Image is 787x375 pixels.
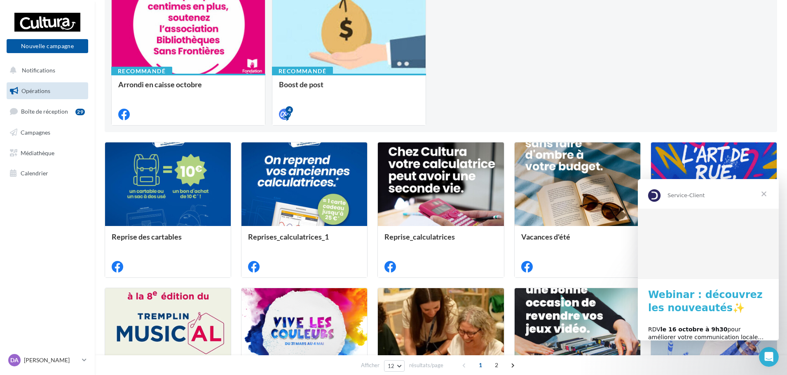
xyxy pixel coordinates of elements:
[384,360,405,372] button: 12
[272,67,333,76] div: Recommandé
[23,147,90,154] b: le 16 octobre à 9h30
[384,233,497,249] div: Reprise_calculatrices
[24,356,79,364] p: [PERSON_NAME]
[21,149,54,156] span: Médiathèque
[21,108,68,115] span: Boîte de réception
[5,165,90,182] a: Calendrier
[5,82,90,100] a: Opérations
[5,124,90,141] a: Campagnes
[279,80,419,97] div: Boost de post
[638,179,779,340] iframe: Intercom live chat message
[248,233,361,249] div: Reprises_calculatrices_1
[361,361,379,369] span: Afficher
[286,106,293,114] div: 4
[75,109,85,115] div: 29
[112,233,224,249] div: Reprise des cartables
[7,39,88,53] button: Nouvelle campagne
[10,147,131,171] div: RDV pour améliorer votre communication locale… et attirer plus de clients !
[10,356,19,364] span: DA
[521,233,634,249] div: Vacances d'été
[5,102,90,120] a: Boîte de réception29
[21,170,48,177] span: Calendrier
[474,359,487,372] span: 1
[759,347,779,367] iframe: Intercom live chat
[7,352,88,368] a: DA [PERSON_NAME]
[5,62,87,79] button: Notifications
[111,67,172,76] div: Recommandé
[21,129,50,136] span: Campagnes
[490,359,503,372] span: 2
[388,363,395,369] span: 12
[118,80,258,97] div: Arrondi en caisse octobre
[22,67,55,74] span: Notifications
[409,361,443,369] span: résultats/page
[21,87,50,94] span: Opérations
[5,144,90,162] a: Médiathèque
